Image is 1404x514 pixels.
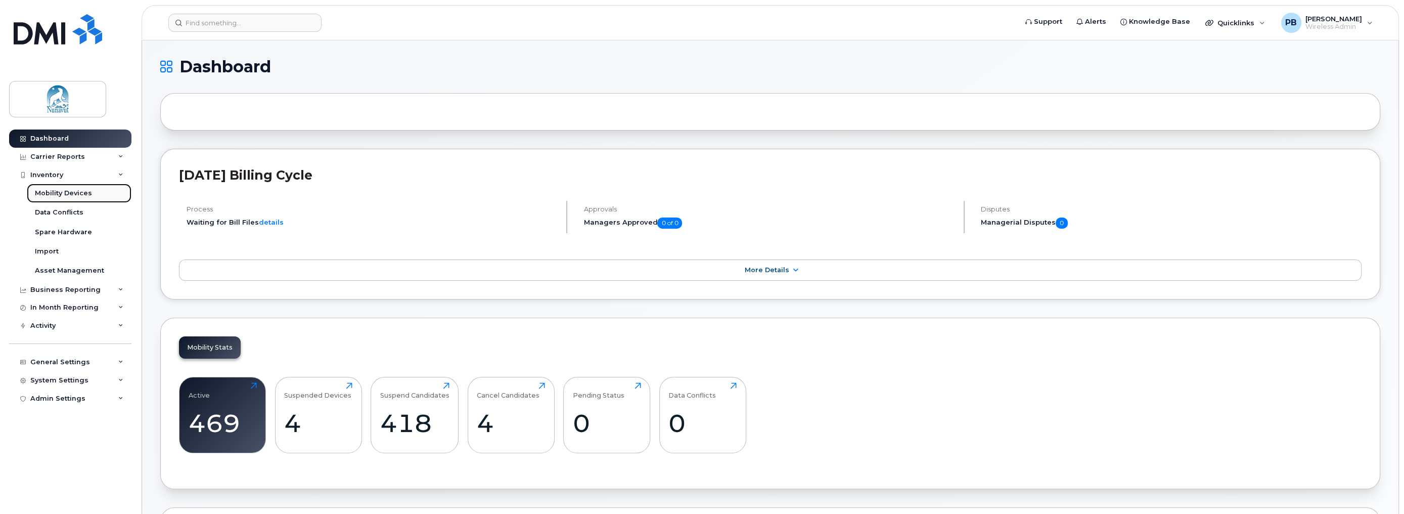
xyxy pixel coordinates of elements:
span: 0 of 0 [657,218,682,229]
div: 469 [189,408,257,438]
div: Pending Status [573,382,624,399]
h4: Approvals [583,205,955,213]
a: Suspended Devices4 [284,382,352,447]
a: Pending Status0 [573,382,641,447]
a: Cancel Candidates4 [477,382,545,447]
h5: Managers Approved [583,218,955,229]
h2: [DATE] Billing Cycle [179,167,1362,183]
div: 4 [477,408,545,438]
span: More Details [745,266,789,274]
div: Suspend Candidates [380,382,449,399]
div: Suspended Devices [284,382,351,399]
a: Active469 [189,382,257,447]
h4: Process [187,205,558,213]
div: Cancel Candidates [477,382,539,399]
div: Data Conflicts [668,382,716,399]
li: Waiting for Bill Files [187,218,558,227]
div: Active [189,382,210,399]
a: details [259,218,284,226]
h5: Managerial Disputes [981,218,1362,229]
a: Data Conflicts0 [668,382,737,447]
div: 4 [284,408,352,438]
span: 0 [1056,218,1068,229]
h4: Disputes [981,205,1362,213]
div: 418 [380,408,449,438]
div: 0 [573,408,641,438]
div: 0 [668,408,737,438]
span: Dashboard [179,59,271,74]
a: Suspend Candidates418 [380,382,449,447]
